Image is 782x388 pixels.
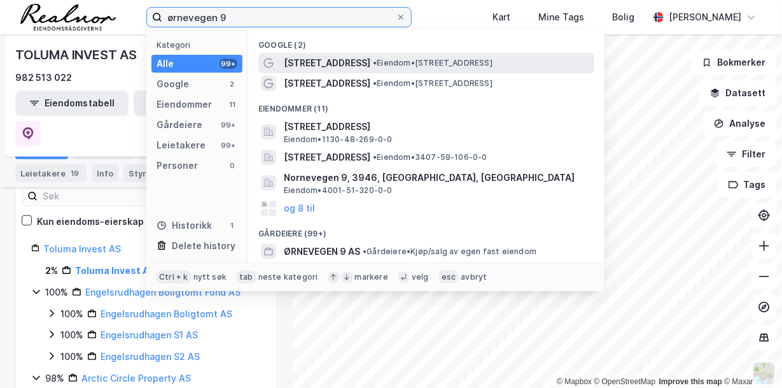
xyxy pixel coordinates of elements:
[20,4,116,31] img: realnor-logo.934646d98de889bb5806.png
[92,164,118,182] div: Info
[157,138,206,153] div: Leietakere
[220,59,237,69] div: 99+
[659,377,722,386] a: Improve this map
[363,247,367,256] span: •
[248,219,604,241] div: Gårdeiere (99+)
[284,201,315,216] button: og 8 til
[157,271,191,284] div: Ctrl + k
[718,172,777,198] button: Tags
[101,308,232,319] a: Engelsrudhagen Boligtomt AS
[193,272,227,282] div: nytt søk
[60,349,83,364] div: 100%
[284,134,393,145] span: Eiendom • 1130-48-269-0-0
[716,141,777,167] button: Filter
[439,271,459,284] div: esc
[227,79,237,89] div: 2
[284,76,370,91] span: [STREET_ADDRESS]
[373,152,487,162] span: Eiendom • 3407-59-106-0-0
[157,76,189,92] div: Google
[38,187,177,206] input: Søk
[227,99,237,110] div: 11
[60,327,83,343] div: 100%
[134,90,247,116] button: Leietakertabell
[373,152,377,162] span: •
[157,97,212,112] div: Eiendommer
[284,119,589,134] span: [STREET_ADDRESS]
[172,238,235,254] div: Delete history
[718,327,782,388] iframe: Chat Widget
[461,272,487,282] div: avbryt
[85,287,241,298] a: Engelsrudhagen Boligtomt Fond AS
[220,120,237,130] div: 99+
[718,327,782,388] div: Kontrollprogram for chat
[594,377,656,386] a: OpenStreetMap
[101,329,198,340] a: Engelsrudhagen S1 AS
[373,78,377,88] span: •
[157,40,242,50] div: Kategori
[220,140,237,150] div: 99+
[45,371,64,386] div: 98%
[43,243,121,254] a: Toluma Invest AS
[669,10,741,25] div: [PERSON_NAME]
[15,45,139,65] div: TOLUMA INVEST AS
[15,90,129,116] button: Eiendomstabell
[157,218,212,233] div: Historikk
[248,30,604,53] div: Google (2)
[37,214,144,229] div: Kun eiendoms-eierskap
[355,272,388,282] div: markere
[284,170,589,185] span: Nornevegen 9, 3946, [GEOGRAPHIC_DATA], [GEOGRAPHIC_DATA]
[284,150,370,165] span: [STREET_ADDRESS]
[157,158,198,173] div: Personer
[691,50,777,75] button: Bokmerker
[157,56,174,71] div: Alle
[492,10,510,25] div: Kart
[363,247,536,257] span: Gårdeiere • Kjøp/salg av egen fast eiendom
[248,94,604,117] div: Eiendommer (11)
[101,351,200,362] a: Engelsrudhagen S2 AS
[162,8,396,27] input: Søk på adresse, matrikkel, gårdeiere, leietakere eller personer
[538,10,584,25] div: Mine Tags
[237,271,256,284] div: tab
[703,111,777,136] button: Analyse
[557,377,592,386] a: Mapbox
[15,164,87,182] div: Leietakere
[45,285,68,300] div: 100%
[81,373,191,384] a: Arctic Circle Property AS
[284,55,370,71] span: [STREET_ADDRESS]
[123,164,176,182] div: Styret
[157,117,202,133] div: Gårdeiere
[75,265,155,276] a: Toluma Invest AS
[699,80,777,106] button: Datasett
[68,167,81,180] div: 19
[227,220,237,231] div: 1
[60,306,83,322] div: 100%
[45,263,58,278] div: 2%
[373,58,377,68] span: •
[258,272,318,282] div: neste kategori
[373,78,492,89] span: Eiendom • [STREET_ADDRESS]
[284,185,393,196] span: Eiendom • 4001-51-320-0-0
[373,58,492,68] span: Eiendom • [STREET_ADDRESS]
[227,161,237,171] div: 0
[612,10,634,25] div: Bolig
[412,272,429,282] div: velg
[284,244,360,259] span: ØRNEVEGEN 9 AS
[15,70,72,85] div: 982 513 022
